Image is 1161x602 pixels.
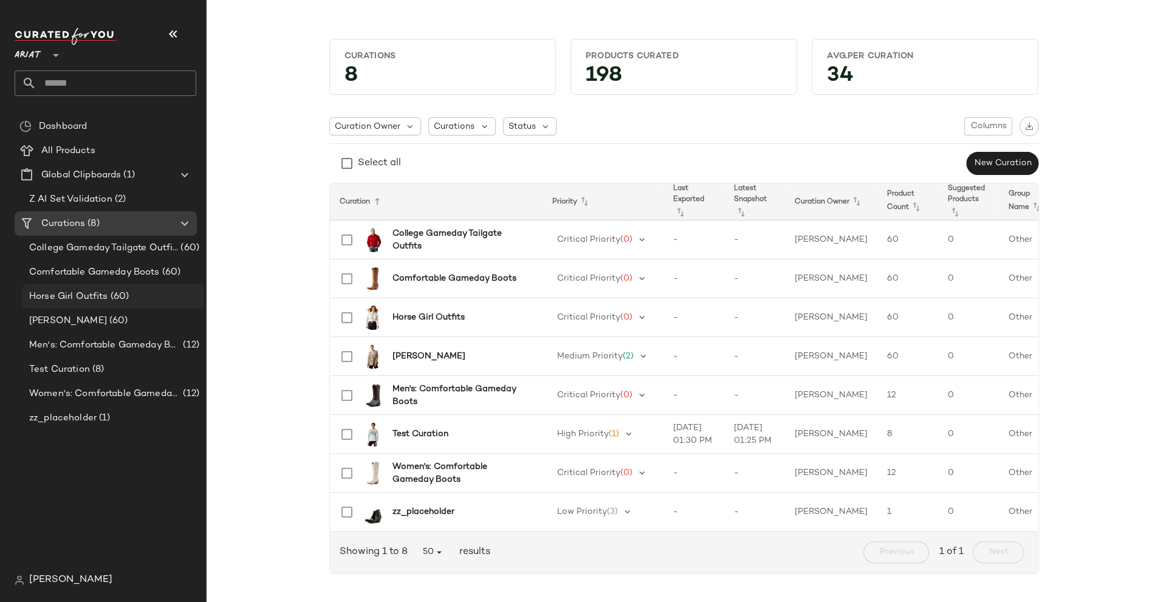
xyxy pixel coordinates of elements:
b: zz_placeholder [392,505,454,518]
td: - [663,376,724,415]
span: (12) [180,338,199,352]
td: 60 [877,298,938,337]
td: Other [999,298,1060,337]
td: 60 [877,221,938,259]
span: Ariat [15,41,41,63]
span: 1 of 1 [939,545,963,559]
b: Horse Girl Outfits [392,311,465,324]
button: New Curation [966,152,1038,175]
td: Other [999,337,1060,376]
td: 8 [877,415,938,454]
span: Critical Priority [557,391,620,400]
span: Z AI Set Validation [29,193,112,207]
span: (3) [607,507,618,516]
span: Critical Priority [557,468,620,477]
span: New Curation [973,159,1031,168]
b: [PERSON_NAME] [392,350,465,363]
b: Comfortable Gameday Boots [392,272,516,285]
img: 10062834_front.jpg [361,306,385,330]
td: [DATE] 01:30 PM [663,415,724,454]
th: Curation Owner [785,183,877,221]
td: - [724,493,785,532]
td: 0 [938,376,999,415]
td: Other [999,221,1060,259]
span: High Priority [557,429,609,439]
span: Women's: Comfortable Gameday Boots [29,387,180,401]
img: cfy_white_logo.C9jOOHJF.svg [15,28,118,45]
td: [PERSON_NAME] [785,376,877,415]
span: Critical Priority [557,235,620,244]
img: svg%3e [1025,122,1033,131]
span: (0) [620,391,632,400]
span: All Products [41,144,95,158]
td: [PERSON_NAME] [785,415,877,454]
td: - [663,298,724,337]
span: Status [509,120,536,133]
td: [PERSON_NAME] [785,259,877,298]
span: (60) [160,265,181,279]
span: Critical Priority [557,274,620,283]
td: - [663,454,724,493]
td: 0 [938,298,999,337]
td: [DATE] 01:25 PM [724,415,785,454]
span: (0) [620,274,632,283]
div: 198 [576,67,792,89]
span: Curations [41,217,85,231]
td: - [724,221,785,259]
img: 10061141_3-4_front.jpg [361,383,385,408]
div: Select all [358,156,401,171]
td: [PERSON_NAME] [785,298,877,337]
td: 0 [938,337,999,376]
span: Columns [970,121,1006,131]
th: Last Exported [663,183,724,221]
td: - [724,259,785,298]
td: - [663,221,724,259]
td: 60 [877,259,938,298]
td: - [663,493,724,532]
span: Showing 1 to 8 [340,545,413,559]
span: Comfortable Gameday Boots [29,265,160,279]
img: 10063987_3-4_front.jpg [361,500,385,524]
div: Curations [344,50,541,62]
button: 50 [413,541,454,563]
span: (8) [85,217,99,231]
span: (2) [623,352,634,361]
th: Group Name [999,183,1060,221]
td: 1 [877,493,938,532]
span: 50 [422,547,445,558]
td: Other [999,259,1060,298]
td: Other [999,415,1060,454]
td: 0 [938,415,999,454]
span: College Gameday Tailgate Outfits [29,241,178,255]
span: (8) [90,363,104,377]
td: - [724,376,785,415]
img: 10062566_front.jpg [361,422,385,446]
td: - [663,259,724,298]
td: 0 [938,221,999,259]
img: 10062455_front.jpg [361,344,385,369]
span: (60) [108,290,129,304]
td: 0 [938,259,999,298]
button: Columns [964,117,1012,135]
span: (1) [121,168,134,182]
th: Product Count [877,183,938,221]
span: Curations [434,120,474,133]
td: [PERSON_NAME] [785,221,877,259]
div: Products Curated [586,50,782,62]
span: zz_placeholder [29,411,97,425]
span: Test Curation [29,363,90,377]
img: 10044481_3-4_front.jpg [361,267,385,291]
td: [PERSON_NAME] [785,454,877,493]
span: (0) [620,313,632,322]
td: Other [999,376,1060,415]
th: Latest Snapshot [724,183,785,221]
span: (1) [609,429,619,439]
td: - [724,298,785,337]
td: 0 [938,493,999,532]
div: 8 [335,67,550,89]
td: 12 [877,454,938,493]
td: 12 [877,376,938,415]
div: Avg.per Curation [827,50,1023,62]
td: Other [999,454,1060,493]
span: Low Priority [557,507,607,516]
